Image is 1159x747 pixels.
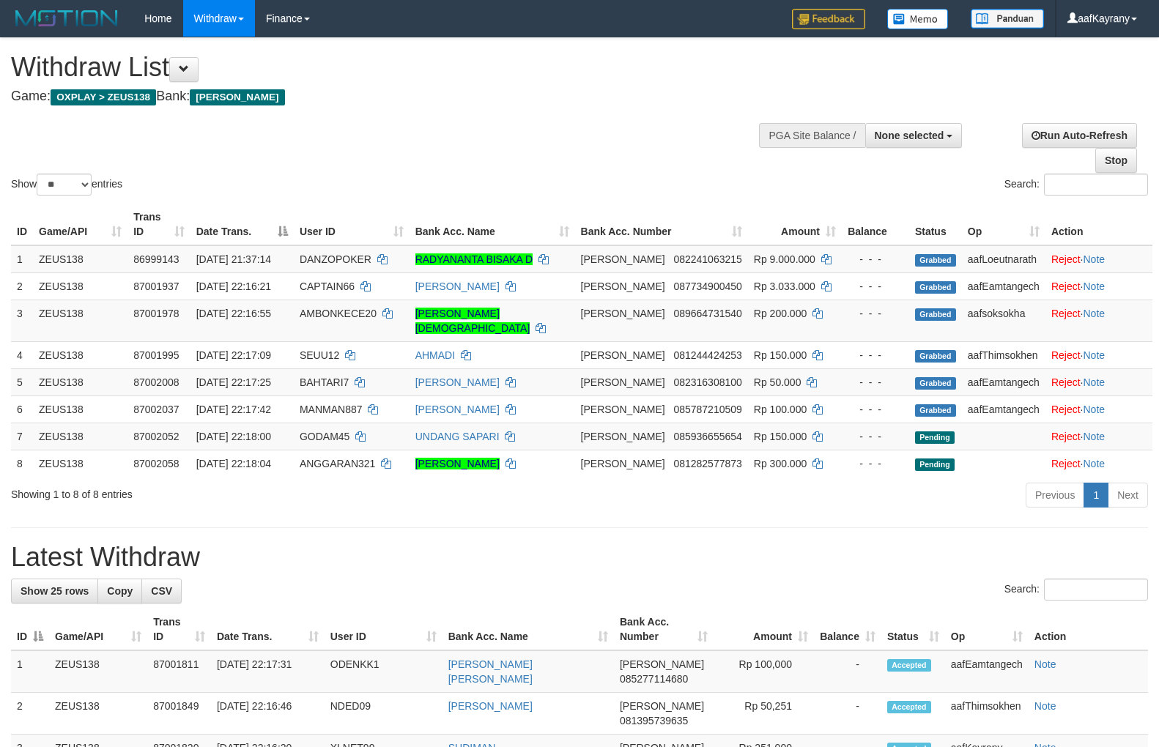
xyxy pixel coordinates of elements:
[33,245,127,273] td: ZEUS138
[133,458,179,469] span: 87002058
[848,429,903,444] div: - - -
[1051,376,1081,388] a: Reject
[11,423,33,450] td: 7
[581,376,665,388] span: [PERSON_NAME]
[196,308,271,319] span: [DATE] 22:16:55
[754,376,801,388] span: Rp 50.000
[1045,272,1152,300] td: ·
[107,585,133,597] span: Copy
[33,204,127,245] th: Game/API: activate to sort column ascending
[37,174,92,196] select: Showentries
[620,700,704,712] span: [PERSON_NAME]
[300,308,377,319] span: AMBONKECE20
[581,431,665,442] span: [PERSON_NAME]
[443,609,614,650] th: Bank Acc. Name: activate to sort column ascending
[1084,483,1108,508] a: 1
[1045,341,1152,368] td: ·
[581,253,665,265] span: [PERSON_NAME]
[211,650,325,693] td: [DATE] 22:17:31
[415,458,500,469] a: [PERSON_NAME]
[1083,349,1105,361] a: Note
[714,609,814,650] th: Amount: activate to sort column ascending
[848,402,903,417] div: - - -
[49,693,147,735] td: ZEUS138
[415,404,500,415] a: [PERSON_NAME]
[962,341,1045,368] td: aafThimsokhen
[415,280,500,292] a: [PERSON_NAME]
[127,204,190,245] th: Trans ID: activate to sort column ascending
[190,89,284,105] span: [PERSON_NAME]
[1095,148,1137,173] a: Stop
[415,253,533,265] a: RADYANANTA BISAKA D
[673,376,741,388] span: Copy 082316308100 to clipboard
[300,431,349,442] span: GODAM45
[915,350,956,363] span: Grabbed
[962,395,1045,423] td: aafEamtangech
[11,368,33,395] td: 5
[848,375,903,390] div: - - -
[211,693,325,735] td: [DATE] 22:16:46
[754,349,807,361] span: Rp 150.000
[1051,308,1081,319] a: Reject
[881,609,945,650] th: Status: activate to sort column ascending
[11,7,122,29] img: MOTION_logo.png
[1083,458,1105,469] a: Note
[1051,280,1081,292] a: Reject
[887,9,949,29] img: Button%20Memo.svg
[11,650,49,693] td: 1
[915,308,956,321] span: Grabbed
[673,349,741,361] span: Copy 081244424253 to clipboard
[581,349,665,361] span: [PERSON_NAME]
[415,376,500,388] a: [PERSON_NAME]
[887,701,931,713] span: Accepted
[673,431,741,442] span: Copy 085936655654 to clipboard
[133,253,179,265] span: 86999143
[196,431,271,442] span: [DATE] 22:18:00
[909,204,962,245] th: Status
[11,543,1148,572] h1: Latest Withdraw
[133,280,179,292] span: 87001937
[814,609,881,650] th: Balance: activate to sort column ascending
[1022,123,1137,148] a: Run Auto-Refresh
[848,252,903,267] div: - - -
[575,204,748,245] th: Bank Acc. Number: activate to sort column ascending
[1004,174,1148,196] label: Search:
[1083,253,1105,265] a: Note
[300,253,371,265] span: DANZOPOKER
[11,481,472,502] div: Showing 1 to 8 of 8 entries
[1045,450,1152,477] td: ·
[147,609,211,650] th: Trans ID: activate to sort column ascending
[814,650,881,693] td: -
[1045,245,1152,273] td: ·
[325,609,443,650] th: User ID: activate to sort column ascending
[410,204,575,245] th: Bank Acc. Name: activate to sort column ascending
[196,253,271,265] span: [DATE] 21:37:14
[415,349,455,361] a: AHMADI
[1004,579,1148,601] label: Search:
[33,395,127,423] td: ZEUS138
[49,609,147,650] th: Game/API: activate to sort column ascending
[673,280,741,292] span: Copy 087734900450 to clipboard
[673,458,741,469] span: Copy 081282577873 to clipboard
[673,253,741,265] span: Copy 082241063215 to clipboard
[133,308,179,319] span: 87001978
[754,404,807,415] span: Rp 100.000
[415,308,530,334] a: [PERSON_NAME] [DEMOGRAPHIC_DATA]
[448,658,533,685] a: [PERSON_NAME] [PERSON_NAME]
[300,349,339,361] span: SEUU12
[1045,368,1152,395] td: ·
[1045,300,1152,341] td: ·
[1044,579,1148,601] input: Search:
[11,272,33,300] td: 2
[49,650,147,693] td: ZEUS138
[581,458,665,469] span: [PERSON_NAME]
[190,204,294,245] th: Date Trans.: activate to sort column descending
[33,341,127,368] td: ZEUS138
[848,306,903,321] div: - - -
[11,450,33,477] td: 8
[848,279,903,294] div: - - -
[754,308,807,319] span: Rp 200.000
[1051,431,1081,442] a: Reject
[581,404,665,415] span: [PERSON_NAME]
[748,204,842,245] th: Amount: activate to sort column ascending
